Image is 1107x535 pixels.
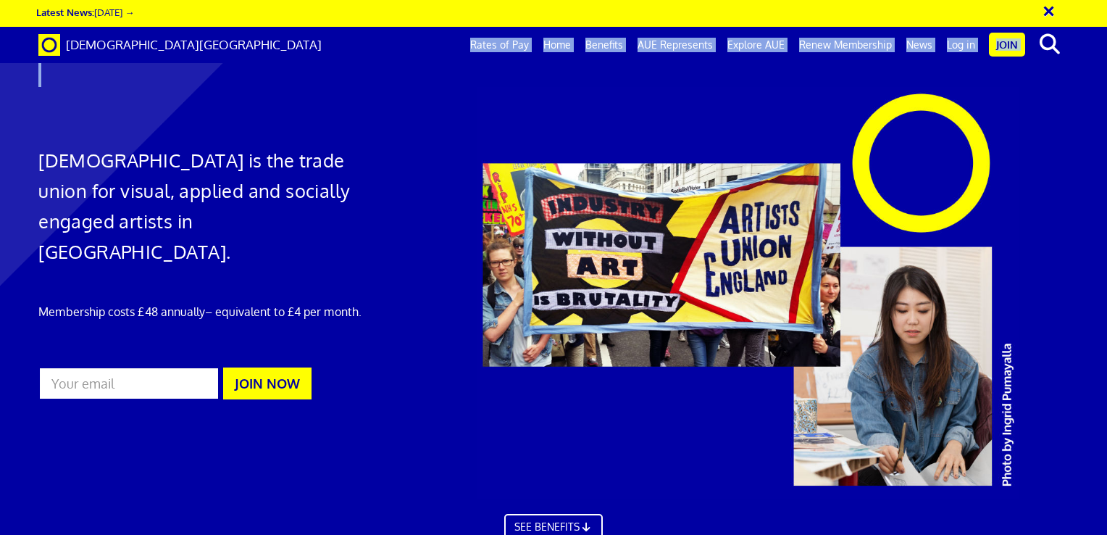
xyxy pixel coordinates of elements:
[463,27,536,63] a: Rates of Pay
[536,27,578,63] a: Home
[720,27,792,63] a: Explore AUE
[38,367,220,400] input: Your email
[1028,29,1072,59] button: search
[989,33,1025,57] a: Join
[36,6,94,18] strong: Latest News:
[792,27,899,63] a: Renew Membership
[28,27,333,63] a: Brand [DEMOGRAPHIC_DATA][GEOGRAPHIC_DATA]
[940,27,982,63] a: Log in
[578,27,630,63] a: Benefits
[38,145,367,267] h1: [DEMOGRAPHIC_DATA] is the trade union for visual, applied and socially engaged artists in [GEOGRA...
[36,6,134,18] a: Latest News:[DATE] →
[66,37,322,52] span: [DEMOGRAPHIC_DATA][GEOGRAPHIC_DATA]
[899,27,940,63] a: News
[223,368,312,399] button: JOIN NOW
[630,27,720,63] a: AUE Represents
[38,303,367,320] p: Membership costs £48 annually – equivalent to £4 per month.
